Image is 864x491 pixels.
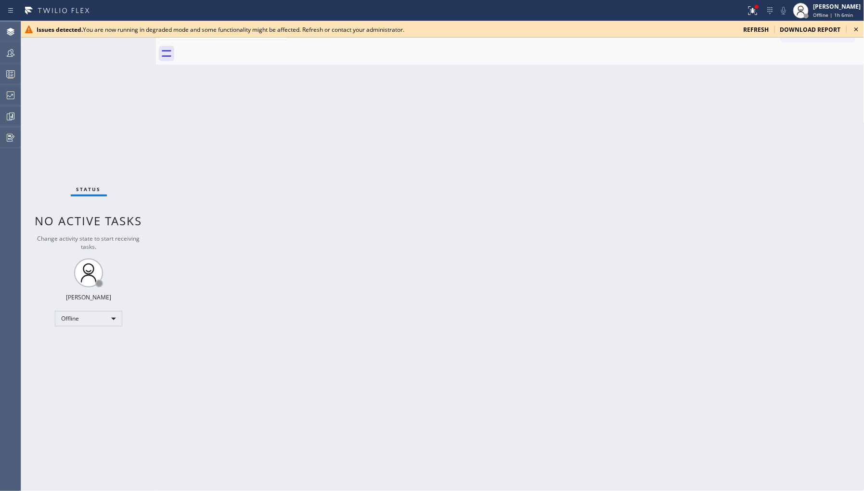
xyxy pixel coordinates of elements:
[780,26,841,34] span: download report
[37,26,83,34] b: Issues detected.
[55,311,122,326] div: Offline
[37,26,735,34] div: You are now running in degraded mode and some functionality might be affected. Refresh or contact...
[66,293,111,301] div: [PERSON_NAME]
[38,234,140,251] span: Change activity state to start receiving tasks.
[813,12,853,18] span: Offline | 1h 6min
[777,4,790,17] button: Mute
[77,186,101,193] span: Status
[35,213,142,229] span: No active tasks
[743,26,769,34] span: refresh
[813,2,861,11] div: [PERSON_NAME]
